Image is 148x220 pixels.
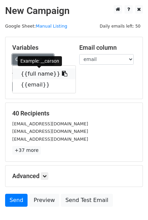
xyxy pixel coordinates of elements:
[12,121,88,126] small: [EMAIL_ADDRESS][DOMAIN_NAME]
[12,44,69,51] h5: Variables
[29,194,59,207] a: Preview
[36,23,67,29] a: Manual Listing
[61,194,113,207] a: Send Test Email
[12,54,54,65] a: Copy/paste...
[5,23,67,29] small: Google Sheet:
[114,187,148,220] iframe: Chat Widget
[13,79,76,90] a: {{email}}
[79,44,136,51] h5: Email column
[13,68,76,79] a: {{full name}}
[12,110,136,117] h5: 40 Recipients
[12,137,88,142] small: [EMAIL_ADDRESS][DOMAIN_NAME]
[97,23,143,29] a: Daily emails left: 50
[5,5,143,17] h2: New Campaign
[12,146,41,155] a: +37 more
[5,194,28,207] a: Send
[18,56,62,66] div: Example: __carson
[12,172,136,180] h5: Advanced
[12,129,88,134] small: [EMAIL_ADDRESS][DOMAIN_NAME]
[97,22,143,30] span: Daily emails left: 50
